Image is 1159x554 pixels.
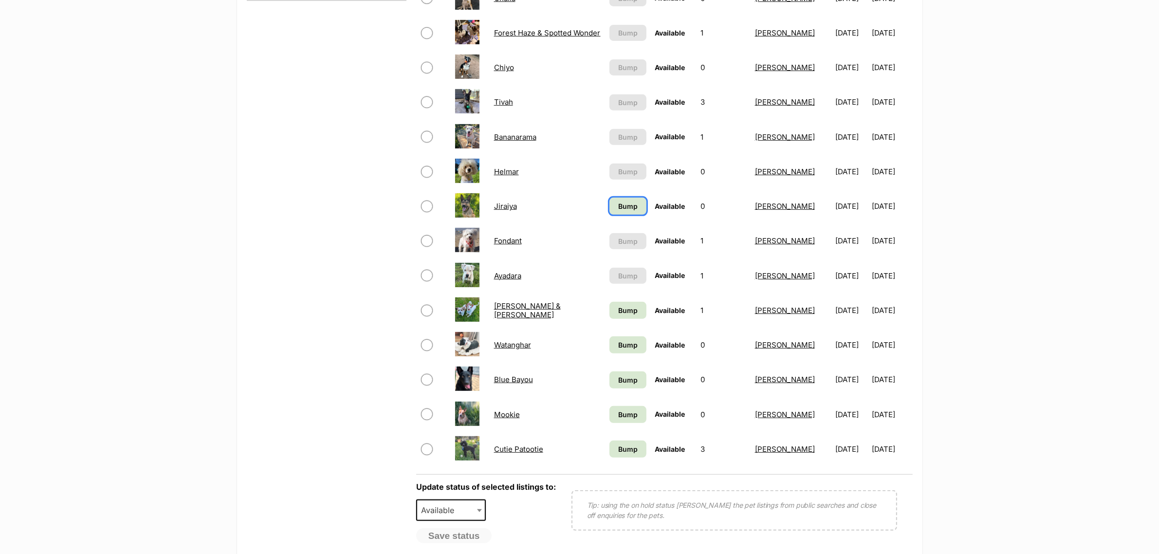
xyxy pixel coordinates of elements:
button: Bump [609,25,646,41]
span: Available [655,132,685,141]
a: [PERSON_NAME] & [PERSON_NAME] [494,301,561,319]
td: 0 [697,398,750,431]
td: [DATE] [872,16,911,50]
button: Bump [609,129,646,145]
td: [DATE] [831,432,871,466]
a: [PERSON_NAME] [755,202,815,211]
td: 0 [697,51,750,84]
span: Available [655,341,685,349]
td: [DATE] [831,155,871,188]
span: Available [655,410,685,418]
a: [PERSON_NAME] [755,132,815,142]
a: Tivah [494,97,513,107]
a: Bananarama [494,132,536,142]
a: Bump [609,198,646,215]
span: Bump [618,166,638,177]
a: [PERSON_NAME] [755,63,815,72]
a: Chiyo [494,63,514,72]
span: Available [655,202,685,210]
td: [DATE] [872,432,911,466]
span: Available [655,445,685,453]
td: [DATE] [831,51,871,84]
td: [DATE] [872,259,911,293]
td: [DATE] [831,328,871,362]
td: [DATE] [831,294,871,327]
td: [DATE] [831,398,871,431]
td: [DATE] [872,85,911,119]
button: Bump [609,94,646,111]
span: Available [655,167,685,176]
a: [PERSON_NAME] [755,97,815,107]
td: [DATE] [831,120,871,154]
a: [PERSON_NAME] [755,271,815,280]
td: 0 [697,328,750,362]
span: Available [655,29,685,37]
a: Bump [609,336,646,353]
span: Bump [618,201,638,211]
td: [DATE] [831,224,871,258]
td: [DATE] [872,155,911,188]
a: [PERSON_NAME] [755,410,815,419]
span: Bump [618,132,638,142]
td: [DATE] [831,259,871,293]
label: Update status of selected listings to: [416,482,556,492]
span: Bump [618,375,638,385]
td: [DATE] [831,363,871,396]
a: Cutie Patootie [494,444,543,454]
a: [PERSON_NAME] [755,306,815,315]
span: Bump [618,444,638,454]
a: [PERSON_NAME] [755,28,815,37]
span: Available [655,306,685,314]
button: Bump [609,268,646,284]
span: Bump [618,271,638,281]
a: [PERSON_NAME] [755,375,815,384]
button: Bump [609,59,646,75]
td: [DATE] [831,85,871,119]
td: [DATE] [872,51,911,84]
td: [DATE] [831,16,871,50]
a: Bump [609,441,646,458]
span: Available [655,271,685,279]
span: Available [416,499,486,521]
td: 0 [697,155,750,188]
td: [DATE] [872,328,911,362]
td: 3 [697,85,750,119]
p: Tip: using the on hold status [PERSON_NAME] the pet listings from public searches and close off e... [587,500,882,520]
a: Blue Bayou [494,375,533,384]
a: Bump [609,406,646,423]
a: Jiraiya [494,202,517,211]
td: [DATE] [872,398,911,431]
span: Bump [618,305,638,315]
span: Available [655,63,685,72]
td: 1 [697,16,750,50]
span: Available [417,503,464,517]
td: 0 [697,363,750,396]
span: Available [655,375,685,384]
span: Bump [618,28,638,38]
a: Bump [609,302,646,319]
a: [PERSON_NAME] [755,340,815,350]
span: Bump [618,97,638,108]
td: 3 [697,432,750,466]
td: 1 [697,224,750,258]
button: Bump [609,164,646,180]
a: Watanghar [494,340,531,350]
td: 0 [697,189,750,223]
a: [PERSON_NAME] [755,167,815,176]
a: Forest Haze & Spotted Wonder [494,28,601,37]
a: Ayadara [494,271,521,280]
a: Fondant [494,236,522,245]
td: [DATE] [872,224,911,258]
a: Bump [609,371,646,388]
a: [PERSON_NAME] [755,444,815,454]
td: [DATE] [831,189,871,223]
span: Bump [618,409,638,420]
span: Bump [618,340,638,350]
a: Helmar [494,167,519,176]
span: Available [655,98,685,106]
span: Available [655,237,685,245]
td: 1 [697,259,750,293]
td: [DATE] [872,189,911,223]
button: Save status [416,528,492,544]
button: Bump [609,233,646,249]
